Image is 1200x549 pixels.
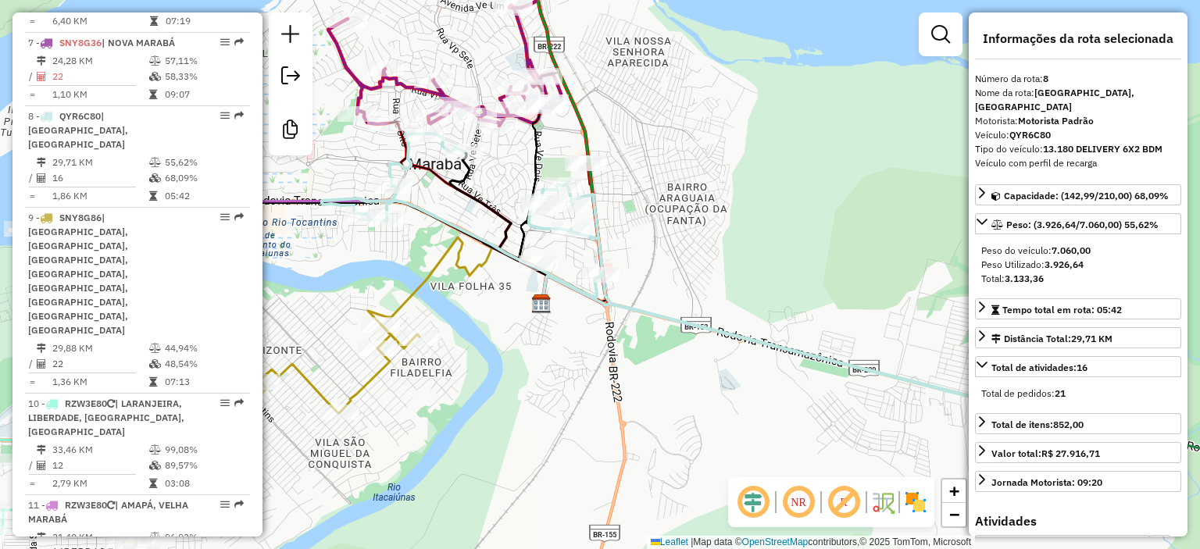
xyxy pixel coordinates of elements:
a: Leaflet [651,537,688,547]
div: Bairro: NOVA MARABA ([GEOGRAPHIC_DATA] / [GEOGRAPHIC_DATA]) [418,87,770,100]
td: 1,86 KM [52,188,148,204]
td: 21,40 KM [52,529,148,545]
em: Rota exportada [234,37,244,47]
span: | NOVA MARABÁ [102,37,175,48]
a: Distância Total:29,71 KM [975,327,1181,348]
em: Opções [220,37,230,47]
span: 29,71 KM [1071,333,1112,344]
td: / [28,69,36,84]
img: Exibir/Ocultar setores [903,490,928,515]
img: GP7 MARABA [531,294,552,314]
h4: Informações da rota selecionada [975,31,1181,46]
h4: Atividades [975,514,1181,529]
div: Quantidade pallets: 0,143 [418,245,770,258]
span: − [949,504,959,524]
div: Map data © contributors,© 2025 TomTom, Microsoft [647,536,975,549]
a: Tempo total em rota: 05:42 [975,298,1181,319]
span: SNY8G86 [59,212,102,223]
span: RZW3E80 [65,499,107,511]
a: Zoom out [942,503,966,526]
i: Observações [499,101,507,110]
div: Cubagem: 6,00 [418,123,770,136]
span: Peso do veículo: [981,244,1091,256]
td: 09:07 [164,87,243,102]
div: Peso Utilizado: [981,258,1175,272]
span: | LARANJEIRA, LIBERDADE, [GEOGRAPHIC_DATA], [GEOGRAPHIC_DATA] [28,397,184,437]
div: Valor total: R$ 893,40 [418,112,770,124]
div: Tipo do veículo: [975,142,1181,156]
strong: [GEOGRAPHIC_DATA], [GEOGRAPHIC_DATA] [975,87,1134,112]
td: 57,11% [164,53,243,69]
i: % de utilização do peso [149,533,161,542]
a: Valor total:R$ 27.916,71 [975,442,1181,463]
td: 07:13 [164,374,243,390]
a: Total de itens:852,00 [975,413,1181,434]
div: Janela utilizada término: 16:20 [418,209,770,222]
em: Rota exportada [234,500,244,509]
span: Exibir rótulo [825,483,862,521]
strong: 3.133,36 [1005,273,1044,284]
strong: R$ 27.916,71 [1041,447,1100,459]
td: = [28,188,36,204]
div: Horário previsto de saída: [DATE] 12:12 [418,221,770,234]
i: % de utilização da cubagem [149,72,161,81]
i: Total de Atividades [37,72,46,81]
td: 22 [52,356,148,372]
span: 8 - [28,110,128,150]
div: Tempo dirigindo: 00:02 [418,148,770,161]
td: 68,09% [164,170,243,186]
i: Tempo total em rota [149,191,157,201]
td: 1,36 KM [52,374,148,390]
strong: 13.180 DELIVERY 6X2 BDM [1043,143,1162,155]
a: OpenStreetMap [742,537,809,547]
div: Total: [981,272,1175,286]
div: Total de pedidos: [981,387,1175,401]
strong: 16 [1077,362,1087,373]
div: Valor total: [991,447,1100,461]
span: RZW3E80 [65,397,107,409]
strong: 21 [1055,387,1066,399]
td: 16 [52,170,148,186]
td: 29,88 KM [52,340,148,356]
strong: 7.060,00 [1052,244,1091,256]
div: Distância prevista: 1,326 km (39,78 km/h) [418,160,770,173]
div: Tempo de atendimento: 00:09 [418,63,770,258]
i: Distância Total [37,56,46,66]
i: % de utilização da cubagem [149,173,161,183]
i: % de utilização do peso [149,158,161,167]
i: Distância Total [37,158,46,167]
strong: 8 [1043,73,1048,84]
span: Peso: (3.926,64/7.060,00) 55,62% [1006,219,1159,230]
i: Distância Total [37,533,46,542]
div: Pedidos: [418,99,770,112]
span: Ocultar NR [780,483,817,521]
strong: 3.926,64 [1045,258,1084,270]
td: 22 [52,69,148,84]
em: Opções [220,212,230,222]
i: Veículo já utilizado nesta sessão [107,399,115,408]
span: | [GEOGRAPHIC_DATA], [GEOGRAPHIC_DATA], [GEOGRAPHIC_DATA], [GEOGRAPHIC_DATA], [GEOGRAPHIC_DATA], ... [28,212,128,336]
div: Total de atividades:16 [975,380,1181,407]
td: 05:42 [164,188,243,204]
i: % de utilização da cubagem [149,359,161,369]
span: | [GEOGRAPHIC_DATA], [GEOGRAPHIC_DATA] [28,110,128,150]
td: 03:08 [164,476,243,491]
a: Total de atividades:16 [975,356,1181,377]
i: Tempo total em rota [149,479,157,488]
em: Rota exportada [234,398,244,408]
a: Sem service time [547,197,556,209]
td: 6,40 KM [52,13,149,29]
i: Tempo total em rota [149,90,157,99]
a: Exportar sessão [275,60,306,95]
td: 1,10 KM [52,87,148,102]
span: × [762,61,769,74]
i: % de utilização do peso [149,56,161,66]
div: Veículo: [975,128,1181,142]
strong: 852,00 [1053,419,1084,430]
a: 1566 - [PERSON_NAME] [418,63,524,75]
div: Nome da rota: [975,86,1181,114]
a: Zoom in [942,479,966,503]
a: Peso: (3.926,64/7.060,00) 55,62% [975,213,1181,234]
td: = [28,87,36,102]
